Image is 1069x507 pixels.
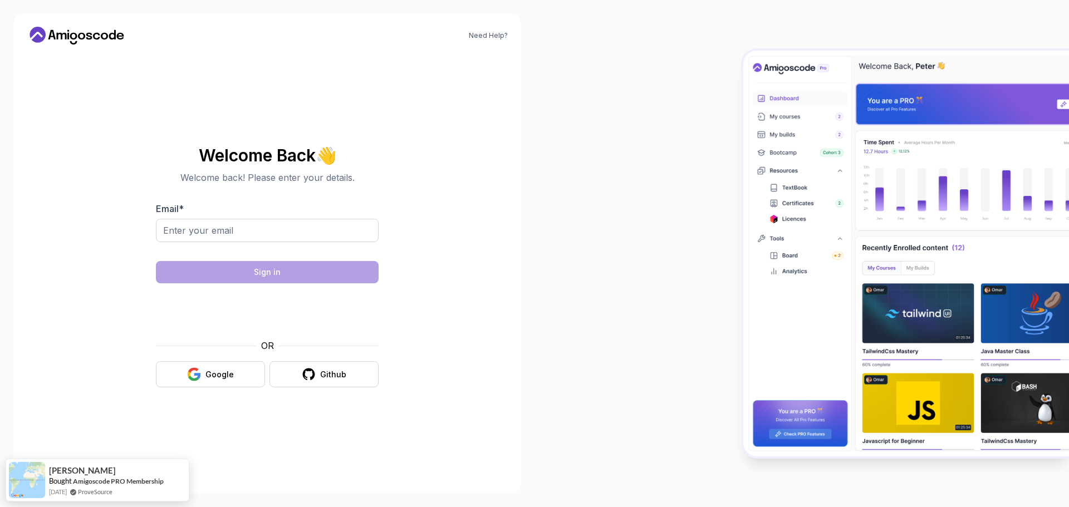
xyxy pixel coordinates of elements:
div: Google [205,369,234,380]
img: provesource social proof notification image [9,462,45,498]
a: ProveSource [78,487,112,496]
p: Welcome back! Please enter your details. [156,171,379,184]
a: Need Help? [469,31,508,40]
button: Github [269,361,379,387]
div: Github [320,369,346,380]
button: Google [156,361,265,387]
iframe: Widget containing checkbox for hCaptcha security challenge [183,290,351,332]
a: Amigoscode PRO Membership [73,477,164,485]
a: Home link [27,27,127,45]
span: Bought [49,476,72,485]
div: Sign in [254,267,281,278]
h2: Welcome Back [156,146,379,164]
button: Sign in [156,261,379,283]
span: [PERSON_NAME] [49,466,116,475]
span: [DATE] [49,487,67,496]
p: OR [261,339,274,352]
label: Email * [156,203,184,214]
img: Amigoscode Dashboard [743,51,1069,456]
span: 👋 [315,146,336,165]
input: Enter your email [156,219,379,242]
